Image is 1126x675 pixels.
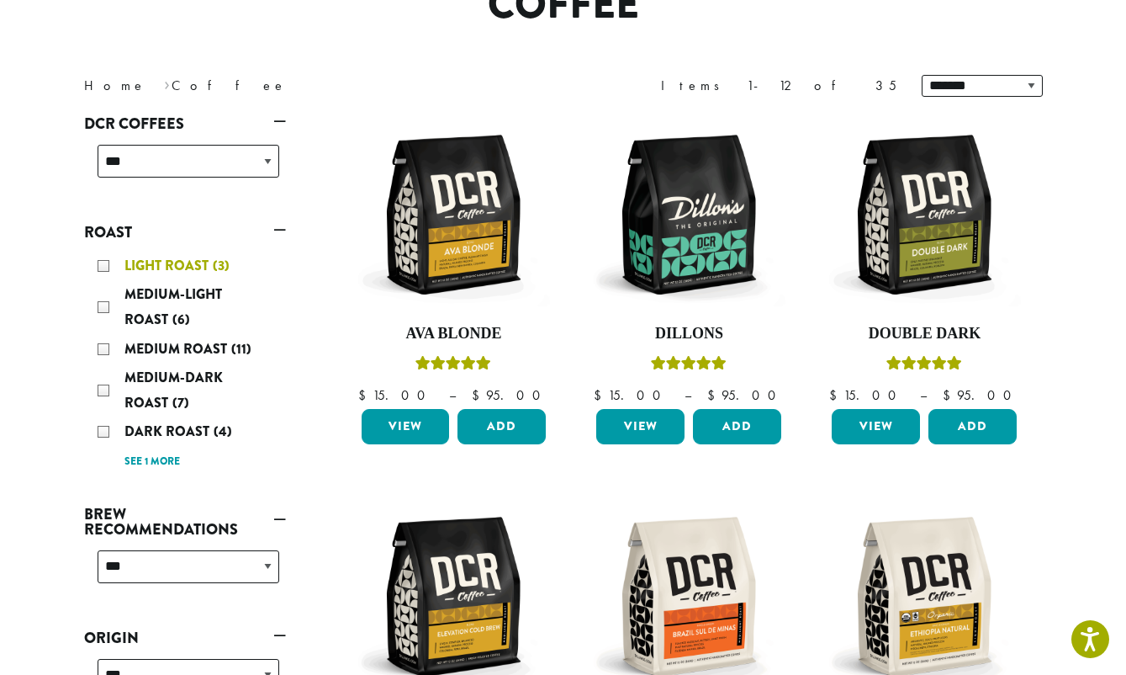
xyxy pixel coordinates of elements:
a: See 1 more [124,454,180,470]
img: DCR-12oz-Ava-Blonde-Stock-scaled.png [357,118,550,311]
div: Brew Recommendations [84,544,286,603]
span: (3) [213,256,230,275]
div: Roast [84,247,286,480]
h4: Ava Blonde [357,325,551,343]
img: DCR-12oz-Dillons-Stock-scaled.png [592,118,785,311]
span: $ [943,386,957,404]
span: – [685,386,691,404]
div: Rated 5.00 out of 5 [415,353,491,379]
button: Add [928,409,1017,444]
span: $ [594,386,608,404]
button: Add [457,409,546,444]
button: Add [693,409,781,444]
span: (4) [214,422,232,441]
span: $ [358,386,373,404]
span: Medium-Light Roast [124,284,222,329]
a: View [596,409,685,444]
bdi: 95.00 [472,386,548,404]
nav: Breadcrumb [84,76,538,96]
span: $ [707,386,722,404]
span: (6) [172,310,190,329]
div: Rated 4.50 out of 5 [886,353,962,379]
a: Brew Recommendations [84,500,286,544]
span: $ [472,386,486,404]
span: › [164,70,170,96]
bdi: 95.00 [943,386,1019,404]
a: Double DarkRated 4.50 out of 5 [827,118,1021,402]
span: Medium Roast [124,339,231,359]
div: Items 1-12 of 35 [661,76,896,96]
a: View [832,409,920,444]
a: DCR Coffees [84,109,286,138]
span: (11) [231,339,251,359]
div: DCR Coffees [84,138,286,198]
span: (7) [172,393,189,412]
span: Light Roast [124,256,213,275]
div: Rated 5.00 out of 5 [651,353,727,379]
a: Home [84,77,146,94]
h4: Dillons [592,325,785,343]
a: Origin [84,624,286,652]
h4: Double Dark [827,325,1021,343]
span: – [449,386,456,404]
bdi: 15.00 [594,386,669,404]
a: View [362,409,450,444]
a: DillonsRated 5.00 out of 5 [592,118,785,402]
span: Dark Roast [124,422,214,441]
bdi: 15.00 [829,386,904,404]
img: DCR-12oz-Double-Dark-Stock-scaled.png [827,118,1021,311]
a: Ava BlondeRated 5.00 out of 5 [357,118,551,402]
span: Medium-Dark Roast [124,368,223,412]
bdi: 95.00 [707,386,784,404]
bdi: 15.00 [358,386,433,404]
a: Roast [84,218,286,247]
span: $ [829,386,843,404]
span: – [920,386,927,404]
